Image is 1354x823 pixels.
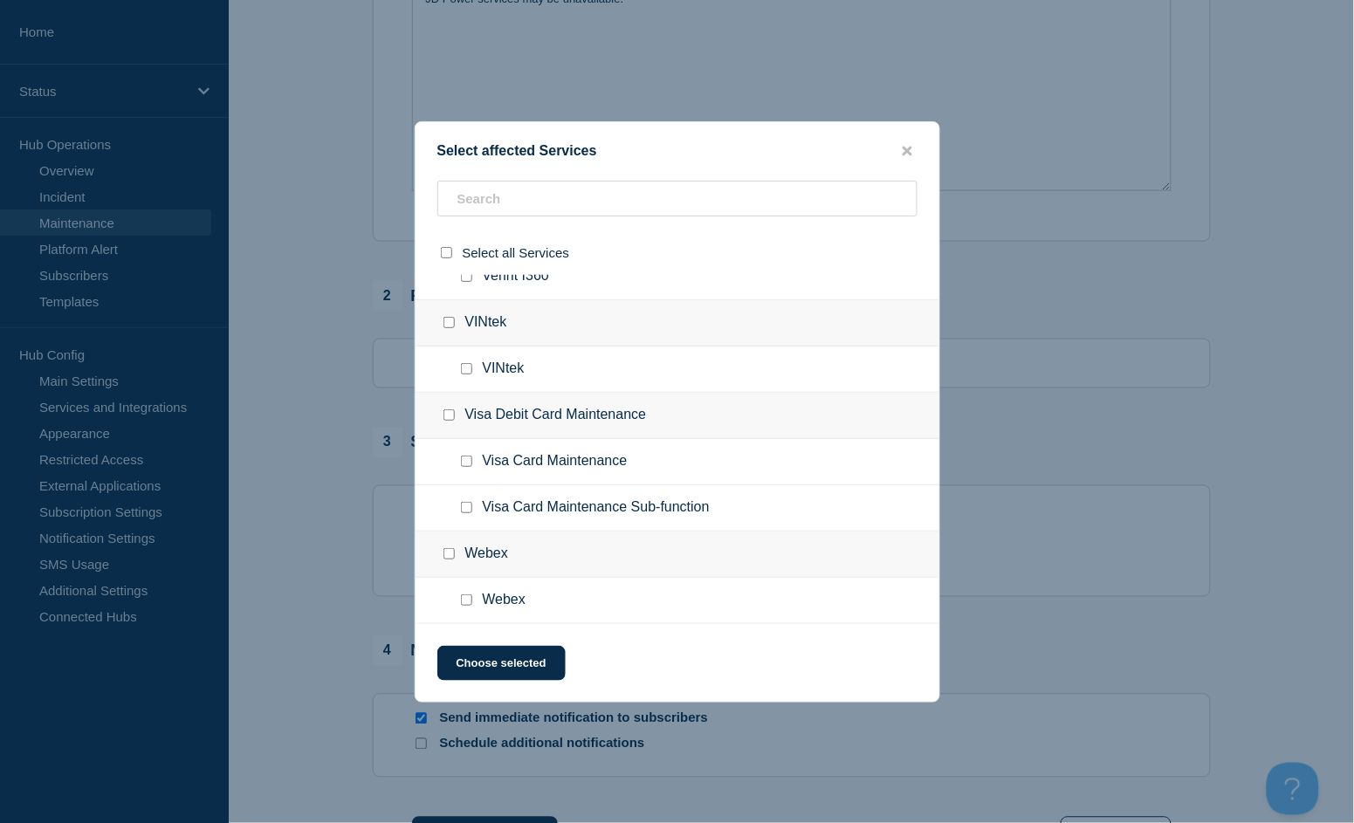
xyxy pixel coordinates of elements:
span: Verint I360 [483,268,550,285]
input: Search [437,181,918,216]
input: VINtek checkbox [443,317,455,328]
span: VINtek [483,360,525,378]
div: Webex [416,532,939,578]
span: Select all Services [463,245,570,260]
div: VINtek [416,300,939,346]
button: close button [897,143,918,160]
input: Visa Debit Card Maintenance checkbox [443,409,455,421]
span: Webex [483,592,526,609]
input: Webex checkbox [443,548,455,559]
input: select all checkbox [441,247,452,258]
span: Visa Card Maintenance Sub-function [483,499,710,517]
div: Select affected Services [416,143,939,160]
div: Visa Debit Card Maintenance [416,393,939,439]
span: Visa Card Maintenance [483,453,628,470]
input: Visa Card Maintenance Sub-function checkbox [461,502,472,513]
button: Choose selected [437,646,566,681]
input: Webex checkbox [461,594,472,606]
input: Verint I360 checkbox [461,271,472,282]
input: VINtek checkbox [461,363,472,374]
input: Visa Card Maintenance checkbox [461,456,472,467]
